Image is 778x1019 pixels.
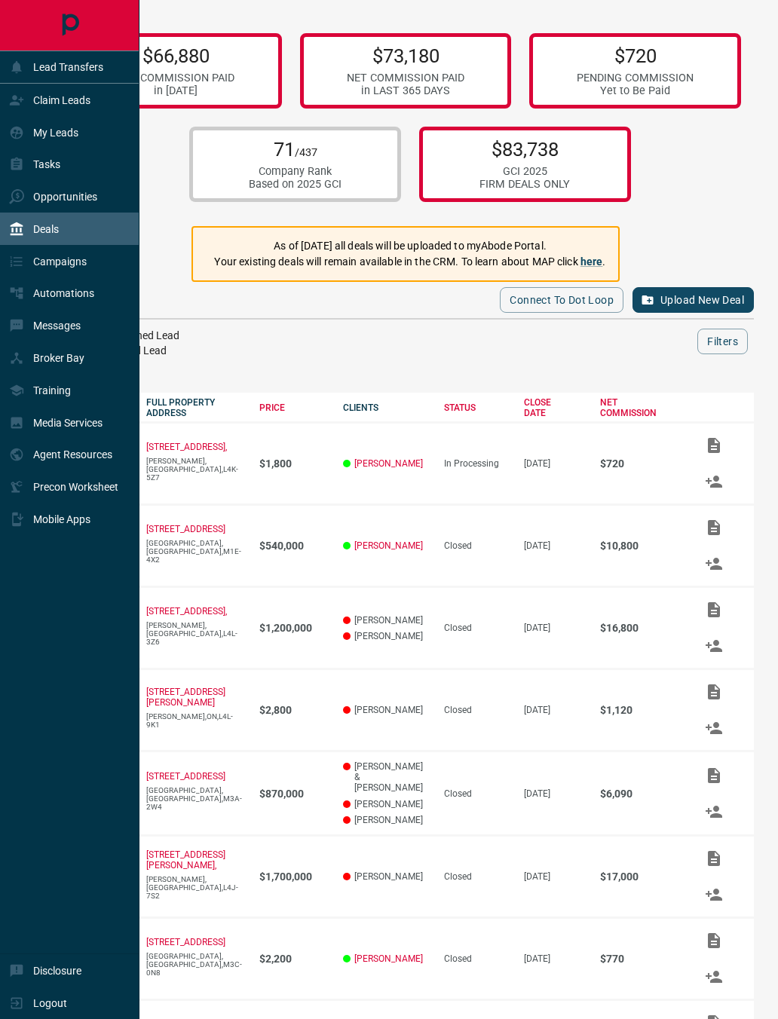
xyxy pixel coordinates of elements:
[259,871,328,883] p: $1,700,000
[524,458,586,469] p: [DATE]
[259,953,328,965] p: $2,200
[600,704,681,716] p: $1,120
[146,771,225,782] a: [STREET_ADDRESS]
[600,788,681,800] p: $6,090
[696,806,732,816] span: Match Clients
[146,875,244,900] p: [PERSON_NAME],[GEOGRAPHIC_DATA],L4J-7S2
[696,852,732,863] span: Add / View Documents
[354,953,423,964] a: [PERSON_NAME]
[444,458,509,469] div: In Processing
[347,44,464,67] p: $73,180
[146,937,225,947] a: [STREET_ADDRESS]
[249,165,342,178] div: Company Rank
[600,540,681,552] p: $10,800
[249,178,342,191] div: Based on 2025 GCI
[600,397,681,418] div: NET COMMISSION
[259,540,328,552] p: $540,000
[577,44,694,67] p: $720
[343,705,429,715] p: [PERSON_NAME]
[444,705,509,715] div: Closed
[117,44,234,67] p: $66,880
[347,72,464,84] div: NET COMMISSION PAID
[444,402,509,413] div: STATUS
[146,786,244,811] p: [GEOGRAPHIC_DATA],[GEOGRAPHIC_DATA],M3A-2W4
[696,686,732,696] span: Add / View Documents
[524,397,586,418] div: CLOSE DATE
[146,621,244,646] p: [PERSON_NAME],[GEOGRAPHIC_DATA],L4L-3Z6
[524,540,586,551] p: [DATE]
[600,871,681,883] p: $17,000
[444,871,509,882] div: Closed
[354,458,423,469] a: [PERSON_NAME]
[696,522,732,532] span: Add / View Documents
[259,457,328,470] p: $1,800
[696,476,732,486] span: Match Clients
[343,631,429,641] p: [PERSON_NAME]
[696,889,732,899] span: Match Clients
[696,558,732,568] span: Match Clients
[214,254,605,270] p: Your existing deals will remain available in the CRM. To learn about MAP click .
[117,72,234,84] div: NET COMMISSION PAID
[146,712,244,729] p: [PERSON_NAME],ON,L4L-9K1
[479,178,570,191] div: FIRM DEALS ONLY
[600,457,681,470] p: $720
[479,165,570,178] div: GCI 2025
[696,604,732,614] span: Add / View Documents
[524,705,586,715] p: [DATE]
[249,138,342,161] p: 71
[146,397,244,418] div: FULL PROPERTY ADDRESS
[146,687,225,708] a: [STREET_ADDRESS][PERSON_NAME]
[500,287,623,313] button: Connect to Dot Loop
[696,935,732,945] span: Add / View Documents
[146,849,225,871] a: [STREET_ADDRESS][PERSON_NAME],
[259,402,328,413] div: PRICE
[347,84,464,97] div: in LAST 365 DAYS
[354,540,423,551] a: [PERSON_NAME]
[259,622,328,634] p: $1,200,000
[444,623,509,633] div: Closed
[343,615,429,626] p: [PERSON_NAME]
[444,788,509,799] div: Closed
[259,788,328,800] p: $870,000
[259,704,328,716] p: $2,800
[146,952,244,977] p: [GEOGRAPHIC_DATA],[GEOGRAPHIC_DATA],M3C-0N8
[214,238,605,254] p: As of [DATE] all deals will be uploaded to myAbode Portal.
[117,84,234,97] div: in [DATE]
[696,640,732,650] span: Match Clients
[343,761,429,793] p: [PERSON_NAME] & [PERSON_NAME]
[343,402,429,413] div: CLIENTS
[146,442,227,452] a: [STREET_ADDRESS],
[444,540,509,551] div: Closed
[343,799,429,809] p: [PERSON_NAME]
[696,722,732,733] span: Match Clients
[343,871,429,882] p: [PERSON_NAME]
[696,770,732,780] span: Add / View Documents
[633,287,754,313] button: Upload New Deal
[577,72,694,84] div: PENDING COMMISSION
[343,815,429,825] p: [PERSON_NAME]
[577,84,694,97] div: Yet to Be Paid
[697,329,748,354] button: Filters
[524,788,586,799] p: [DATE]
[524,871,586,882] p: [DATE]
[444,953,509,964] div: Closed
[580,256,603,268] a: here
[696,971,732,981] span: Match Clients
[524,623,586,633] p: [DATE]
[295,146,317,159] span: /437
[600,622,681,634] p: $16,800
[146,606,227,617] a: [STREET_ADDRESS],
[146,457,244,482] p: [PERSON_NAME],[GEOGRAPHIC_DATA],L4K-5Z7
[146,524,225,534] a: [STREET_ADDRESS]
[600,953,681,965] p: $770
[696,439,732,450] span: Add / View Documents
[146,539,244,564] p: [GEOGRAPHIC_DATA],[GEOGRAPHIC_DATA],M1E-4X2
[479,138,570,161] p: $83,738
